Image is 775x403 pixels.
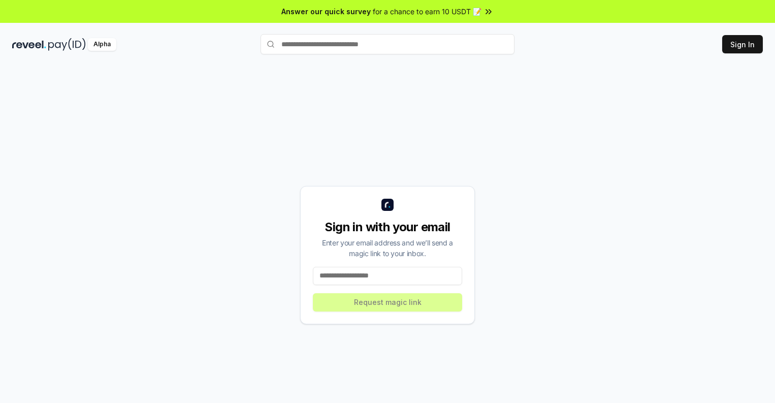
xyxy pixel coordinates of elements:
[381,199,394,211] img: logo_small
[313,219,462,235] div: Sign in with your email
[313,237,462,259] div: Enter your email address and we’ll send a magic link to your inbox.
[12,38,46,51] img: reveel_dark
[48,38,86,51] img: pay_id
[88,38,116,51] div: Alpha
[373,6,481,17] span: for a chance to earn 10 USDT 📝
[281,6,371,17] span: Answer our quick survey
[722,35,763,53] button: Sign In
